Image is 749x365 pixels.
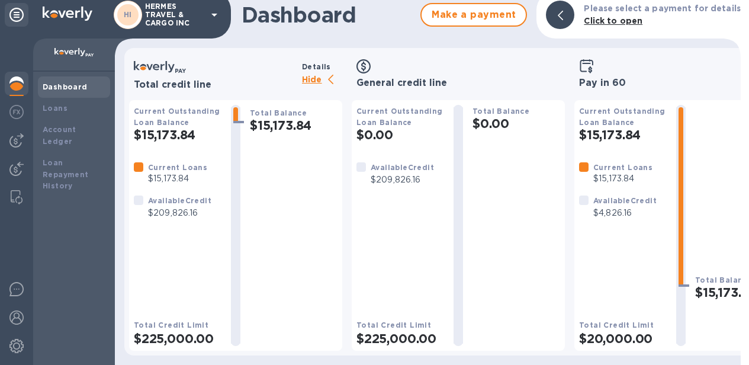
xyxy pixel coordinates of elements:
[148,196,211,205] b: Available Credit
[134,321,208,329] b: Total Credit Limit
[43,7,92,21] img: Logo
[579,127,667,142] h2: $15,173.84
[356,107,443,127] b: Current Outstanding Loan Balance
[420,3,527,27] button: Make a payment
[579,107,666,127] b: Current Outstanding Loan Balance
[43,104,67,113] b: Loans
[371,163,434,172] b: Available Credit
[431,8,516,22] span: Make a payment
[124,10,132,19] b: HI
[43,82,88,91] b: Dashboard
[593,207,657,219] p: $4,826.16
[302,73,342,88] p: Hide
[250,108,307,117] b: Total Balance
[593,163,652,172] b: Current Loans
[593,196,657,205] b: Available Credit
[134,331,221,346] h2: $225,000.00
[5,3,28,27] div: Unpin categories
[371,174,434,186] p: $209,826.16
[579,331,667,346] h2: $20,000.00
[134,79,297,91] h3: Total credit line
[134,127,221,142] h2: $15,173.84
[356,321,431,329] b: Total Credit Limit
[242,2,414,27] h1: Dashboard
[584,4,741,13] b: Please select a payment for details
[579,321,654,329] b: Total Credit Limit
[302,62,331,71] b: Details
[43,158,89,191] b: Loan Repayment History
[472,116,560,131] h2: $0.00
[593,172,652,185] p: $15,173.84
[145,2,204,27] p: HERMES TRAVEL & CARGO INC
[148,163,207,172] b: Current Loans
[43,125,76,146] b: Account Ledger
[584,16,642,25] b: Click to open
[356,127,444,142] h2: $0.00
[148,172,207,185] p: $15,173.84
[134,107,220,127] b: Current Outstanding Loan Balance
[250,118,337,133] h2: $15,173.84
[356,331,444,346] h2: $225,000.00
[9,105,24,119] img: Foreign exchange
[148,207,211,219] p: $209,826.16
[356,78,560,89] h3: General credit line
[472,107,529,116] b: Total Balance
